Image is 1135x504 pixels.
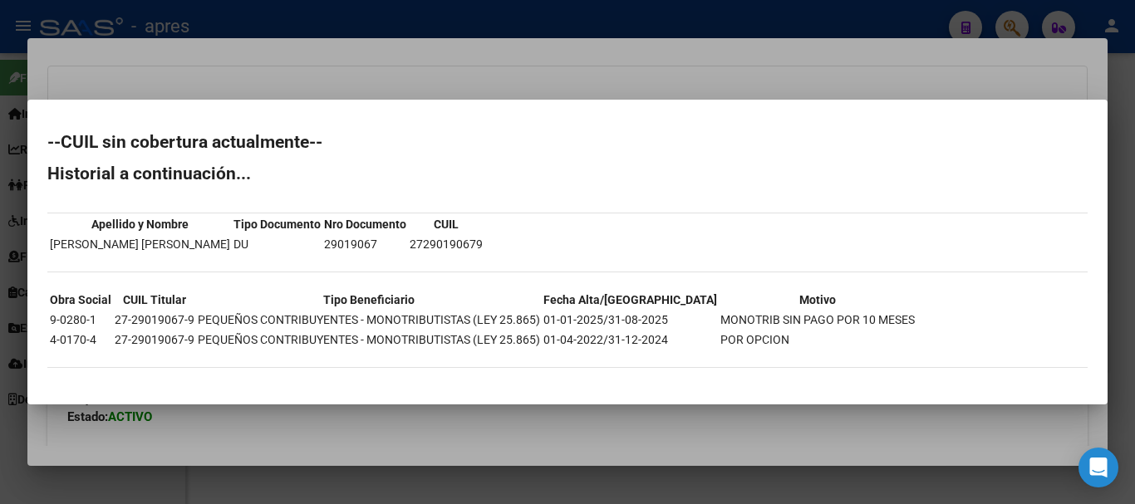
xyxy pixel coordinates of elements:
td: 27-29019067-9 [114,311,195,329]
td: 9-0280-1 [49,311,112,329]
td: 29019067 [323,235,407,253]
td: 27290190679 [409,235,484,253]
th: Obra Social [49,291,112,309]
th: CUIL Titular [114,291,195,309]
h2: Historial a continuación... [47,165,1088,182]
th: Nro Documento [323,215,407,233]
th: CUIL [409,215,484,233]
td: DU [233,235,322,253]
h2: --CUIL sin cobertura actualmente-- [47,134,1088,150]
td: 01-04-2022/31-12-2024 [543,330,718,349]
th: Motivo [720,291,916,309]
th: Fecha Alta/[GEOGRAPHIC_DATA] [543,291,718,309]
th: Apellido y Nombre [49,215,231,233]
td: PEQUEÑOS CONTRIBUYENTES - MONOTRIBUTISTAS (LEY 25.865) [197,311,541,329]
div: Open Intercom Messenger [1078,448,1118,487]
td: 4-0170-4 [49,330,112,349]
th: Tipo Beneficiario [197,291,541,309]
td: PEQUEÑOS CONTRIBUYENTES - MONOTRIBUTISTAS (LEY 25.865) [197,330,541,349]
th: Tipo Documento [233,215,322,233]
td: [PERSON_NAME] [PERSON_NAME] [49,235,231,253]
td: 01-01-2025/31-08-2025 [543,311,718,329]
td: 27-29019067-9 [114,330,195,349]
td: MONOTRIB SIN PAGO POR 10 MESES [720,311,916,329]
td: POR OPCION [720,330,916,349]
